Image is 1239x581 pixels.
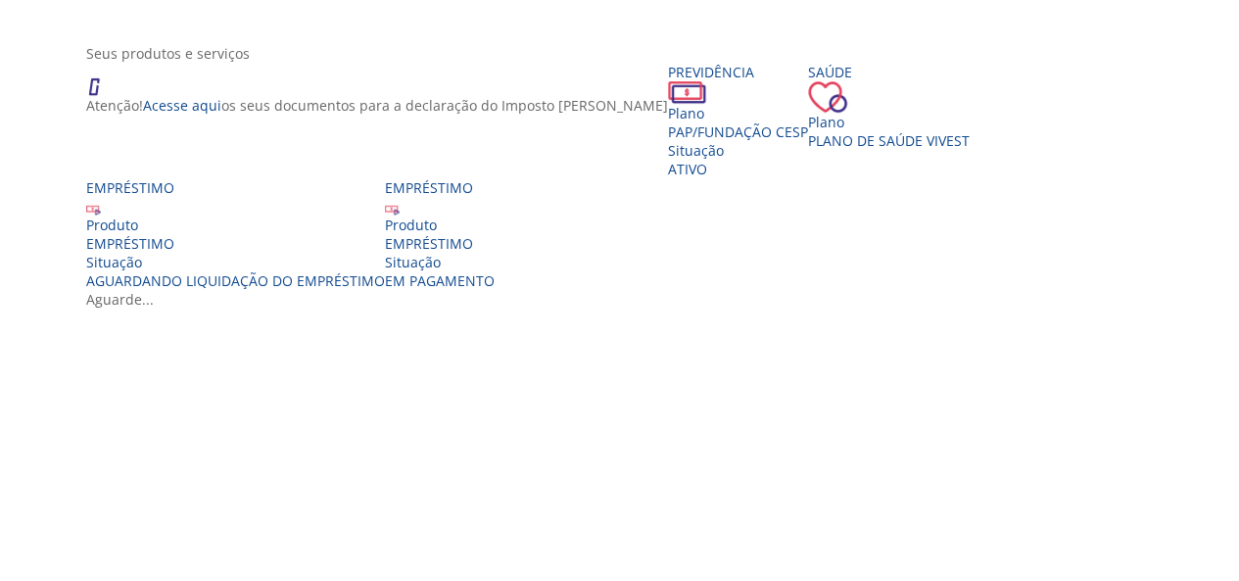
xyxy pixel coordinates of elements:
[385,271,495,290] span: EM PAGAMENTO
[668,104,808,122] div: Plano
[808,63,970,81] div: Saúde
[385,178,495,197] div: Empréstimo
[385,201,400,216] img: ico_emprestimo.svg
[86,201,101,216] img: ico_emprestimo.svg
[86,271,385,290] span: AGUARDANDO LIQUIDAÇÃO DO EMPRÉSTIMO
[668,122,808,141] span: PAP/Fundação CESP
[86,96,668,115] p: Atenção! os seus documentos para a declaração do Imposto [PERSON_NAME]
[385,178,495,290] a: Empréstimo Produto EMPRÉSTIMO Situação EM PAGAMENTO
[143,96,221,115] a: Acesse aqui
[86,290,1168,309] div: Aguarde...
[808,63,970,150] a: Saúde PlanoPlano de Saúde VIVEST
[668,63,808,81] div: Previdência
[86,178,385,197] div: Empréstimo
[86,253,385,271] div: Situação
[808,81,847,113] img: ico_coracao.png
[385,234,495,253] div: EMPRÉSTIMO
[86,44,1168,309] section: <span lang="en" dir="ltr">ProdutosCard</span>
[808,113,970,131] div: Plano
[668,160,707,178] span: Ativo
[86,178,385,290] a: Empréstimo Produto EMPRÉSTIMO Situação AGUARDANDO LIQUIDAÇÃO DO EMPRÉSTIMO
[385,216,495,234] div: Produto
[86,216,385,234] div: Produto
[86,44,1168,63] div: Seus produtos e serviços
[86,234,385,253] div: EMPRÉSTIMO
[668,81,706,104] img: ico_dinheiro.png
[668,141,808,160] div: Situação
[385,253,495,271] div: Situação
[668,63,808,178] a: Previdência PlanoPAP/Fundação CESP SituaçãoAtivo
[808,131,970,150] span: Plano de Saúde VIVEST
[86,63,119,96] img: ico_atencao.png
